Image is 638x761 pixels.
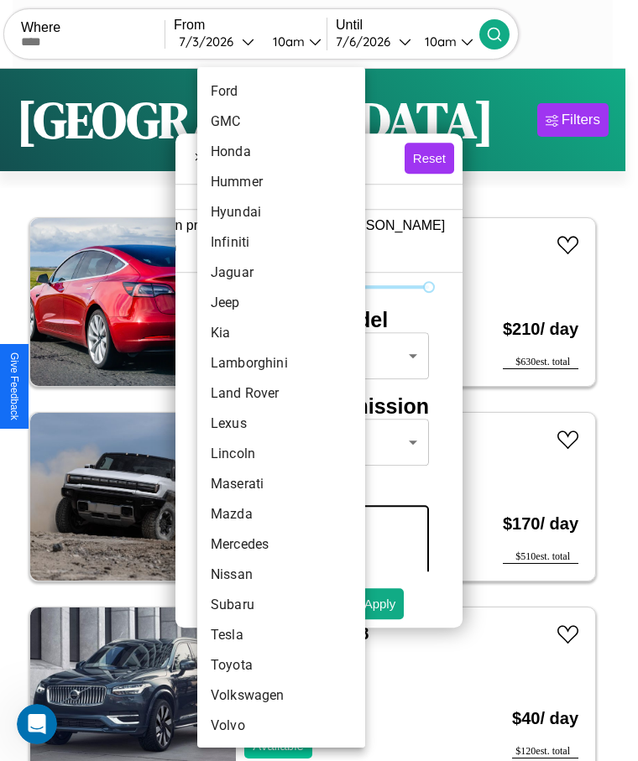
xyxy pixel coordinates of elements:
[197,590,365,620] li: Subaru
[197,288,365,318] li: Jeep
[197,499,365,529] li: Mazda
[197,529,365,560] li: Mercedes
[197,469,365,499] li: Maserati
[197,680,365,711] li: Volkswagen
[197,76,365,107] li: Ford
[197,107,365,137] li: GMC
[197,318,365,348] li: Kia
[197,620,365,650] li: Tesla
[197,167,365,197] li: Hummer
[197,711,365,741] li: Volvo
[8,352,20,420] div: Give Feedback
[17,704,57,744] iframe: Intercom live chat
[197,439,365,469] li: Lincoln
[197,650,365,680] li: Toyota
[197,197,365,227] li: Hyundai
[197,137,365,167] li: Honda
[197,258,365,288] li: Jaguar
[197,378,365,409] li: Land Rover
[197,409,365,439] li: Lexus
[197,560,365,590] li: Nissan
[197,227,365,258] li: Infiniti
[197,348,365,378] li: Lamborghini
